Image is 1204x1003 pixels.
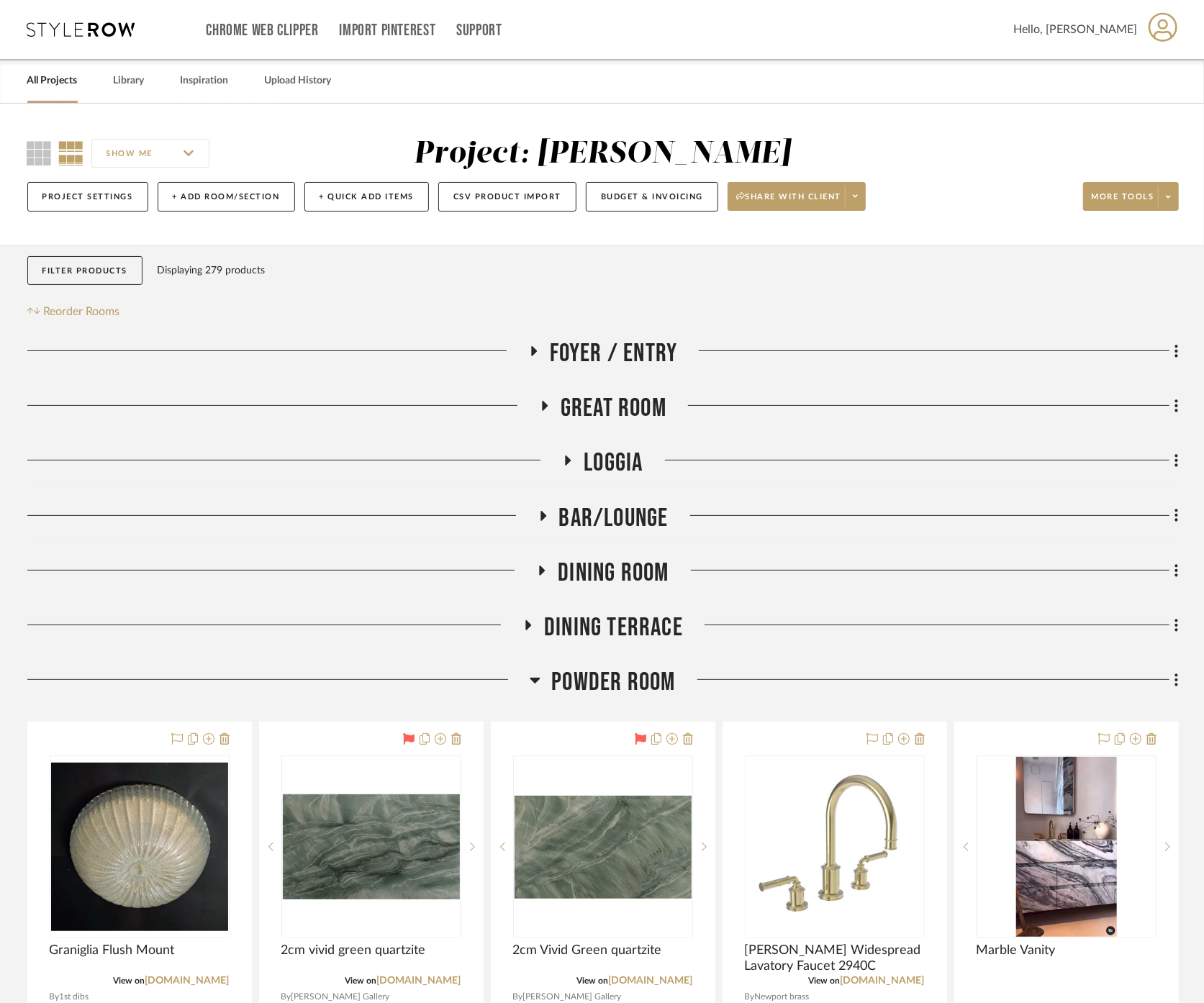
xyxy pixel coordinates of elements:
[339,24,435,37] a: Import Pinterest
[181,71,229,91] a: Inspiration
[27,256,143,286] button: Filter Products
[550,338,678,369] span: Foyer / Entry
[551,667,675,698] span: Powder Room
[728,182,866,211] button: Share with client
[114,71,145,91] a: Library
[27,71,78,91] a: All Projects
[1083,182,1179,211] button: More tools
[145,976,230,986] a: [DOMAIN_NAME]
[265,71,332,91] a: Upload History
[577,976,609,985] span: View on
[50,943,175,958] span: Graniglia Flush Mount
[114,976,145,985] span: View on
[584,448,643,478] span: Loggia
[746,758,923,935] img: Taft Widespread Lavatory Faucet 2940C
[609,976,693,986] a: [DOMAIN_NAME]
[809,976,841,985] span: View on
[586,182,718,212] button: Budget & Invoicing
[558,558,669,589] span: Dining Room
[158,182,295,212] button: + Add Room/Section
[559,503,669,534] span: Bar/Lounge
[27,182,148,212] button: Project Settings
[1014,21,1138,38] span: Hello, [PERSON_NAME]
[27,303,120,320] button: Reorder Rooms
[414,139,791,169] div: Project: [PERSON_NAME]
[51,763,228,931] img: Graniglia Flush Mount
[745,943,925,974] span: [PERSON_NAME] Widespread Lavatory Faucet 2940C
[283,794,460,899] img: 2cm vivid green quartzite
[207,24,319,37] a: Chrome Web Clipper
[438,182,576,212] button: CSV Product Import
[345,976,377,985] span: View on
[1092,191,1154,213] span: More tools
[515,796,692,899] img: 2cm Vivid Green quartzite
[43,303,119,320] span: Reorder Rooms
[281,943,426,958] span: 2cm vivid green quartzite
[513,943,662,958] span: 2cm Vivid Green quartzite
[304,182,430,212] button: + Quick Add Items
[736,191,841,213] span: Share with client
[157,256,265,285] div: Displaying 279 products
[456,24,502,37] a: Support
[544,612,683,643] span: Dining Terrace
[977,943,1056,958] span: Marble Vanity
[1016,757,1117,937] img: Marble Vanity
[841,976,925,986] a: [DOMAIN_NAME]
[377,976,461,986] a: [DOMAIN_NAME]
[561,393,666,424] span: Great Room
